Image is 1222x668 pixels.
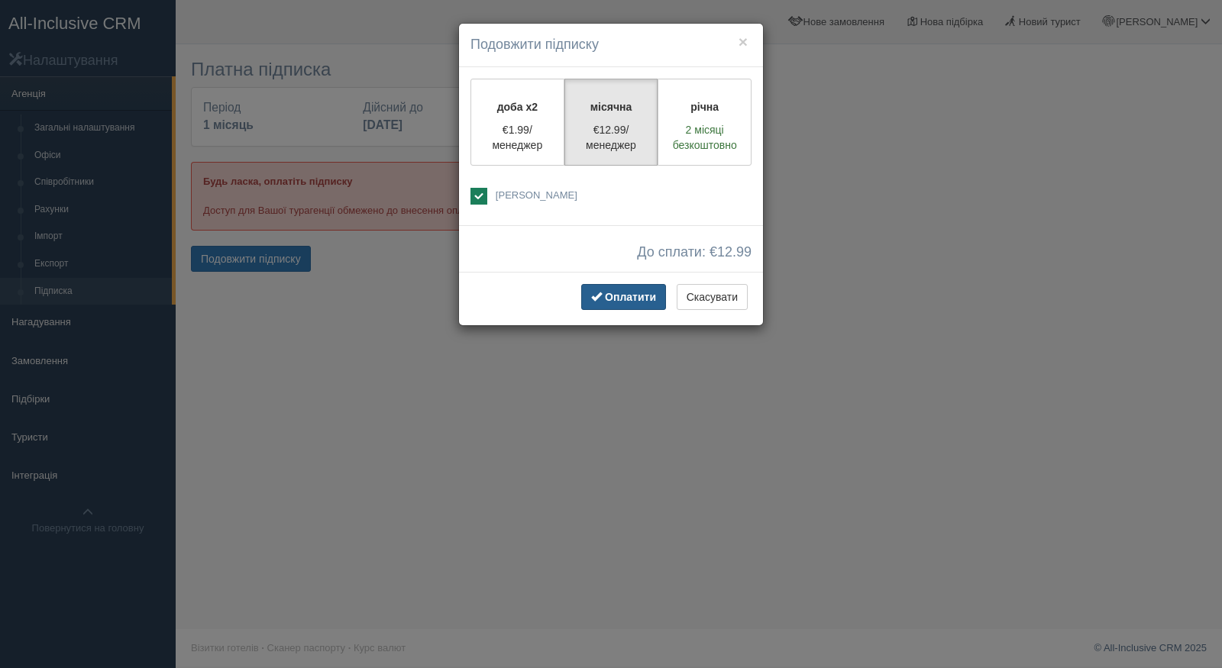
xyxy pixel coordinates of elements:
[668,99,742,115] p: річна
[496,189,577,201] span: [PERSON_NAME]
[574,99,648,115] p: місячна
[470,35,752,55] h4: Подовжити підписку
[677,284,748,310] button: Скасувати
[480,122,554,153] p: €1.99/менеджер
[581,284,666,310] button: Оплатити
[668,122,742,153] p: 2 місяці безкоштовно
[480,99,554,115] p: доба x2
[637,245,752,260] span: До сплати: €
[717,244,752,260] span: 12.99
[605,291,656,303] span: Оплатити
[739,34,748,50] button: ×
[574,122,648,153] p: €12.99/менеджер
